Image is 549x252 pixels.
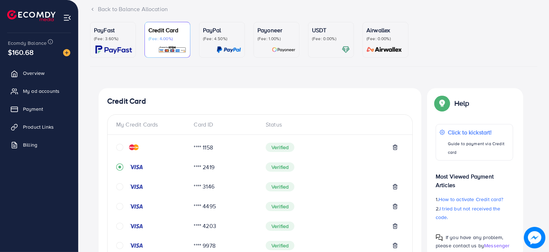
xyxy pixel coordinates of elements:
span: Verified [266,143,294,152]
img: card [158,46,186,54]
div: Card ID [188,120,260,129]
p: Help [454,99,469,108]
p: (Fee: 4.50%) [203,36,241,42]
span: Overview [23,70,44,77]
svg: circle [116,183,123,190]
p: (Fee: 4.00%) [148,36,186,42]
p: PayFast [94,26,132,34]
p: Airwallex [366,26,404,34]
p: Click to kickstart! [448,128,509,137]
span: Verified [266,241,294,250]
p: (Fee: 0.00%) [312,36,350,42]
div: Back to Balance Allocation [90,5,538,13]
img: Popup guide [436,234,443,241]
svg: record circle [116,163,123,171]
img: credit [129,243,143,248]
svg: circle [116,242,123,249]
img: credit [129,204,143,209]
p: 2. [436,204,513,222]
img: card [217,46,241,54]
p: Most Viewed Payment Articles [436,166,513,189]
span: My ad accounts [23,87,60,95]
div: My Credit Cards [116,120,188,129]
img: card [272,46,295,54]
div: Status [260,120,404,129]
img: credit [129,164,143,170]
img: card [342,46,350,54]
span: I tried but not received the code. [436,205,501,221]
span: Product Links [23,123,54,130]
p: PayPal [203,26,241,34]
a: Billing [5,138,73,152]
img: card [95,46,132,54]
h4: Credit Card [107,97,413,106]
p: USDT [312,26,350,34]
p: (Fee: 3.60%) [94,36,132,42]
img: Popup guide [436,97,449,110]
a: Overview [5,66,73,80]
p: (Fee: 1.00%) [257,36,295,42]
svg: circle [116,203,123,210]
a: My ad accounts [5,84,73,98]
p: Credit Card [148,26,186,34]
a: Payment [5,102,73,116]
a: Product Links [5,120,73,134]
span: Payment [23,105,43,113]
svg: circle [116,223,123,230]
img: credit [129,223,143,229]
span: Verified [266,222,294,231]
span: If you have any problem, please contact us by [436,234,503,249]
span: Verified [266,182,294,191]
img: credit [129,184,143,190]
img: image [63,49,70,56]
p: 1. [436,195,513,204]
p: (Fee: 0.00%) [366,36,404,42]
img: card [364,46,404,54]
span: Ecomdy Balance [8,39,47,47]
img: menu [63,14,71,22]
svg: circle [116,144,123,151]
img: image [526,229,544,247]
p: Guide to payment via Credit card [448,139,509,157]
span: Messenger [484,242,510,249]
span: Verified [266,162,294,172]
img: logo [7,10,56,21]
span: Verified [266,202,294,211]
p: Payoneer [257,26,295,34]
span: Billing [23,141,37,148]
span: $160.68 [8,47,34,57]
span: How to activate Credit card? [439,196,503,203]
img: credit [129,144,139,150]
